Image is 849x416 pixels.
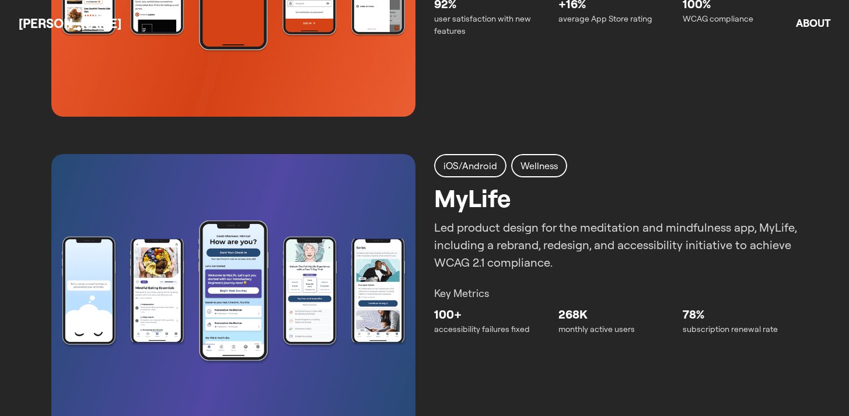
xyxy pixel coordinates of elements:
a: About [796,16,830,30]
p: Led product design for the meditation and mindfulness app, MyLife, including a rebrand, redesign,... [434,219,798,271]
h2: MyLife [434,180,511,216]
p: 100+ [434,306,549,323]
h2: Wellness [520,159,558,173]
a: [PERSON_NAME] [19,15,121,32]
p: monthly active users [558,323,673,335]
p: 268K [558,306,673,323]
h2: iOS/Android [443,159,497,173]
p: Key Metrics [434,285,798,301]
p: 78% [683,306,798,323]
p: accessibility failures fixed [434,323,549,335]
p: subscription renewal rate [683,323,798,335]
